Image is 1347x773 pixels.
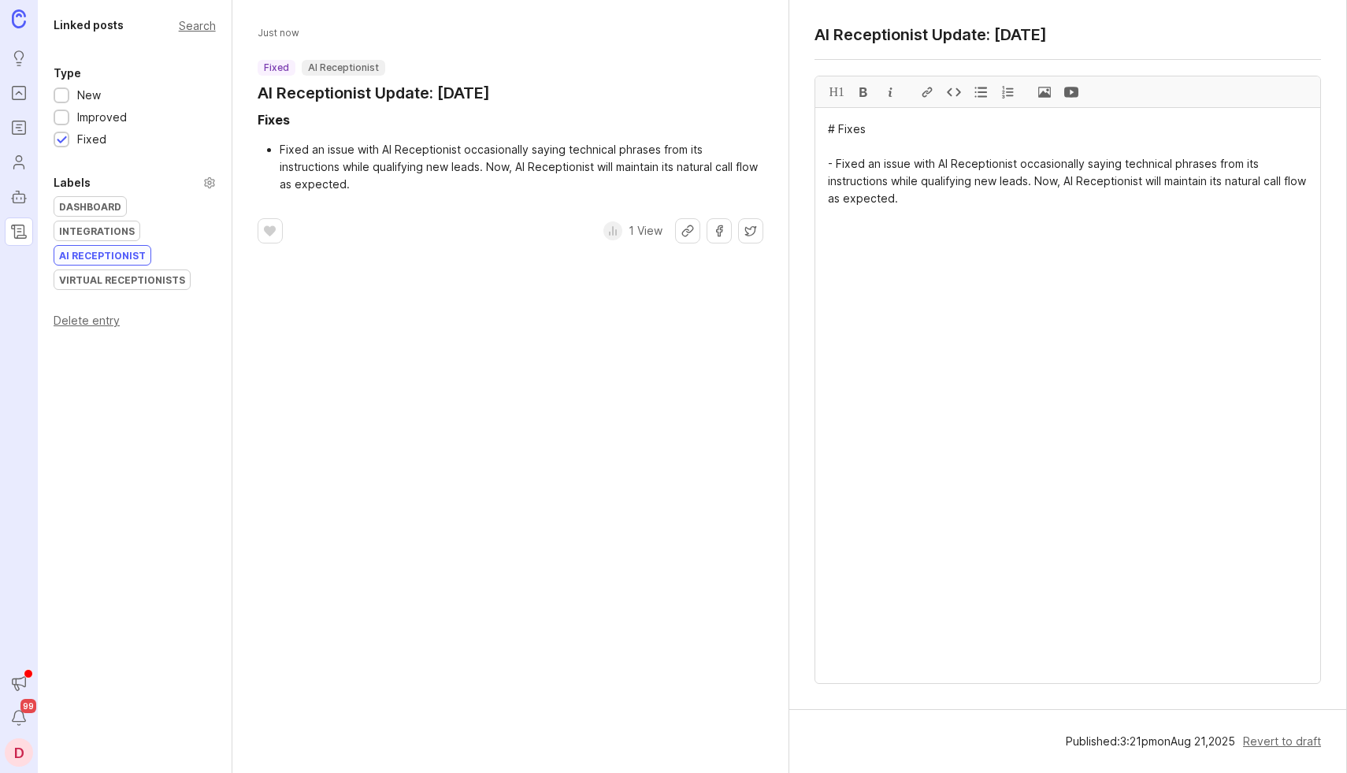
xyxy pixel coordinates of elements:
[258,25,299,41] span: Just now
[54,64,81,83] div: Type
[54,173,91,192] div: Labels
[54,197,126,216] div: Dashboard
[77,131,106,148] div: Fixed
[77,87,101,104] div: New
[54,246,150,265] div: AI Receptionist
[12,9,26,28] img: Canny Home
[5,79,33,107] a: Portal
[20,699,36,713] span: 99
[77,109,127,126] div: Improved
[54,270,190,289] div: Virtual Receptionists
[5,183,33,211] a: Autopilot
[54,315,216,326] div: Delete entry
[264,61,289,74] p: fixed
[675,218,700,243] button: Share link
[815,108,1320,683] textarea: # Fixes - Fixed an issue with AI Receptionist occasionally saying technical phrases from its inst...
[5,738,33,767] button: D
[5,44,33,72] a: Ideas
[1066,733,1235,750] div: Published: 3 : 21 pm on Aug 21 , 2025
[815,25,1321,44] textarea: AI Receptionist Update: [DATE]
[5,704,33,732] button: Notifications
[707,218,732,243] button: Share on Facebook
[5,217,33,246] a: Changelog
[5,148,33,177] a: Users
[54,16,124,35] div: Linked posts
[280,141,764,193] li: Fixed an issue with AI Receptionist occasionally saying technical phrases from its instructions w...
[5,113,33,142] a: Roadmaps
[258,82,490,104] a: AI Receptionist Update: [DATE]
[5,669,33,697] button: Announcements
[54,221,139,240] div: Integrations
[1243,733,1321,750] div: Revert to draft
[629,223,662,239] p: 1 View
[308,61,379,74] p: AI Receptionist
[258,110,290,129] div: Fixes
[823,76,850,107] div: H1
[179,21,216,30] div: Search
[738,218,763,243] button: Share on X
